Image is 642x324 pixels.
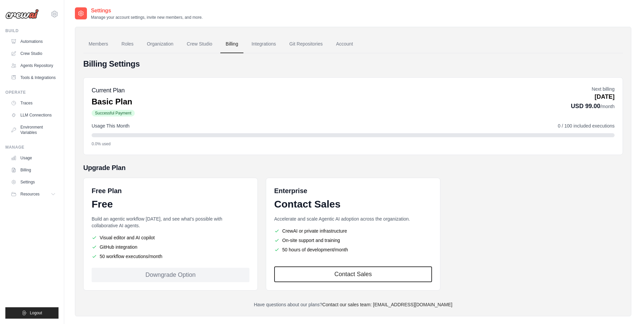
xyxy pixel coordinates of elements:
div: Operate [5,90,59,95]
div: Contact Sales [274,198,432,210]
div: Build [5,28,59,33]
a: Integrations [246,35,281,53]
a: Automations [8,36,59,47]
a: Settings [8,177,59,187]
a: Usage [8,153,59,163]
span: 0.0% used [92,141,111,147]
a: Environment Variables [8,122,59,138]
a: Members [83,35,113,53]
span: Resources [20,191,39,197]
button: Logout [5,307,59,319]
span: /month [600,104,615,109]
a: Contact our sales team: [EMAIL_ADDRESS][DOMAIN_NAME] [322,302,452,307]
img: Logo [5,9,39,19]
a: Crew Studio [182,35,218,53]
p: Have questions about our plans? [83,301,623,308]
li: 50 workflow executions/month [92,253,249,260]
a: Contact Sales [274,266,432,282]
a: Billing [8,165,59,175]
span: 0 / 100 included executions [558,123,615,129]
li: 50 hours of development/month [274,246,432,253]
h4: Billing Settings [83,59,623,69]
a: LLM Connections [8,110,59,120]
a: Git Repositories [284,35,328,53]
button: Resources [8,189,59,199]
li: Visual editor and AI copilot [92,234,249,241]
h5: Upgrade Plan [83,163,623,172]
a: Tools & Integrations [8,72,59,83]
p: Manage your account settings, invite new members, and more. [91,15,203,20]
p: USD 99.00 [571,101,615,111]
a: Organization [141,35,179,53]
div: Free [92,198,249,210]
p: Next billing [571,86,615,92]
li: On-site support and training [274,237,432,244]
h6: Enterprise [274,186,432,195]
h5: Current Plan [92,86,135,95]
div: Manage [5,145,59,150]
a: Roles [116,35,139,53]
a: Crew Studio [8,48,59,59]
h6: Free Plan [92,186,122,195]
span: Usage This Month [92,123,129,129]
p: Accelerate and scale Agentic AI adoption across the organization. [274,216,432,222]
a: Account [331,35,358,53]
li: GitHub integration [92,244,249,250]
span: Successful Payment [92,110,135,116]
div: Downgrade Option [92,268,249,282]
p: Build an agentic workflow [DATE], and see what's possible with collaborative AI agents. [92,216,249,229]
p: [DATE] [571,92,615,101]
p: Basic Plan [92,96,135,107]
span: Logout [30,310,42,316]
a: Agents Repository [8,60,59,71]
h2: Settings [91,7,203,15]
a: Traces [8,98,59,108]
a: Billing [220,35,243,53]
li: CrewAI or private infrastructure [274,228,432,234]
